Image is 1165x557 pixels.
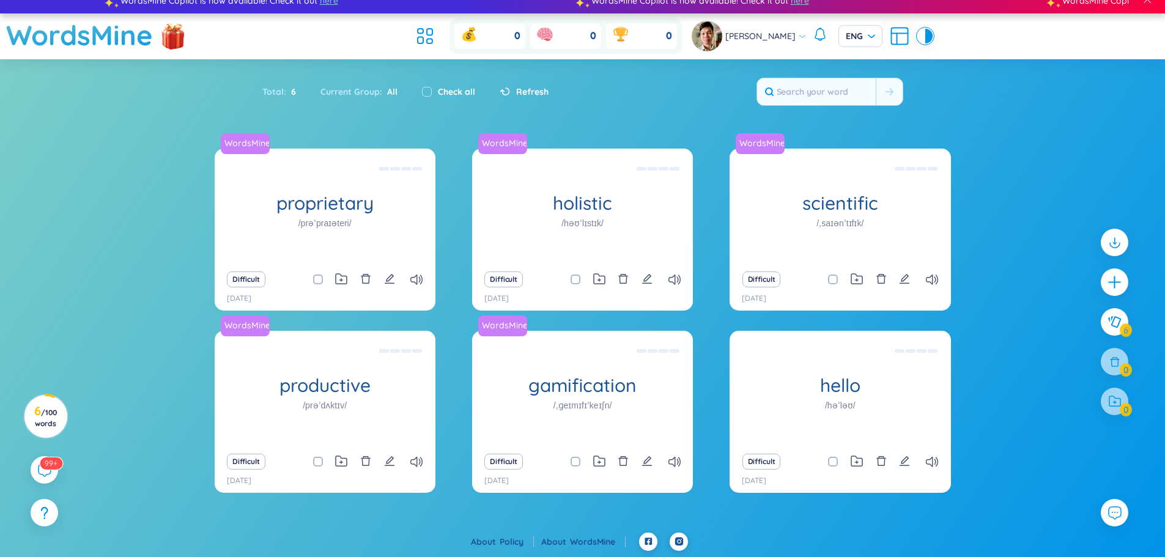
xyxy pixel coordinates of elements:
button: delete [360,453,371,470]
button: delete [876,453,887,470]
button: Difficult [484,271,523,287]
a: avatar [692,21,725,51]
button: Difficult [227,271,265,287]
button: Difficult [742,271,781,287]
span: edit [899,273,910,284]
span: edit [384,273,395,284]
span: edit [384,456,395,467]
span: delete [618,273,629,284]
button: edit [384,271,395,288]
span: edit [899,456,910,467]
button: Difficult [484,454,523,470]
h1: /prəˈdʌktɪv/ [303,399,347,412]
p: [DATE] [742,475,766,487]
h1: productive [215,375,435,396]
span: 6 [286,85,296,98]
span: edit [642,273,653,284]
span: 0 [666,29,672,43]
span: plus [1107,275,1122,290]
h3: 6 [32,406,59,428]
button: delete [618,453,629,470]
p: [DATE] [742,293,766,304]
a: WordsMine [736,133,790,154]
p: [DATE] [484,293,509,304]
span: delete [876,456,887,467]
a: WordsMine [477,319,528,331]
span: delete [618,456,629,467]
span: delete [360,456,371,467]
span: edit [642,456,653,467]
a: WordsMine [478,133,532,154]
h1: /həʊˈlɪstɪk/ [561,216,604,230]
span: [PERSON_NAME] [725,29,796,43]
p: [DATE] [227,475,251,487]
label: Check all [438,85,475,98]
button: Difficult [742,454,781,470]
a: Policy [500,536,534,547]
button: edit [384,453,395,470]
h1: /həˈləʊ/ [825,399,856,412]
div: Current Group : [308,79,410,105]
p: [DATE] [484,475,509,487]
a: WordsMine [220,137,271,149]
h1: scientific [730,193,950,214]
a: WordsMine [220,319,271,331]
a: WordsMine [570,536,626,547]
a: WordsMine [734,137,786,149]
a: WordsMine [6,13,153,57]
h1: holistic [472,193,693,214]
div: About [541,535,626,548]
div: Total : [262,79,308,105]
span: 0 [514,29,520,43]
span: / 100 words [35,408,57,428]
button: edit [899,453,910,470]
a: WordsMine [221,315,275,336]
img: avatar [692,21,722,51]
h1: hello [730,375,950,396]
button: edit [642,453,653,470]
span: delete [876,273,887,284]
button: delete [876,271,887,288]
input: Search your word [757,78,876,105]
a: WordsMine [477,137,528,149]
img: flashSalesIcon.a7f4f837.png [161,17,185,54]
h1: gamification [472,375,693,396]
button: delete [618,271,629,288]
p: [DATE] [227,293,251,304]
button: delete [360,271,371,288]
h1: /ˌsaɪənˈtɪfɪk/ [816,216,864,230]
span: 0 [590,29,596,43]
button: edit [899,271,910,288]
span: All [382,86,398,97]
a: WordsMine [478,315,532,336]
div: About [471,535,534,548]
h1: /prəˈpraɪəteri/ [298,216,352,230]
span: Refresh [516,85,549,98]
button: Difficult [227,454,265,470]
button: edit [642,271,653,288]
sup: 573 [40,457,62,470]
h1: proprietary [215,193,435,214]
span: delete [360,273,371,284]
a: WordsMine [221,133,275,154]
h1: /ˌɡeɪmɪfɪˈkeɪʃn/ [553,399,612,412]
span: ENG [846,30,875,42]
